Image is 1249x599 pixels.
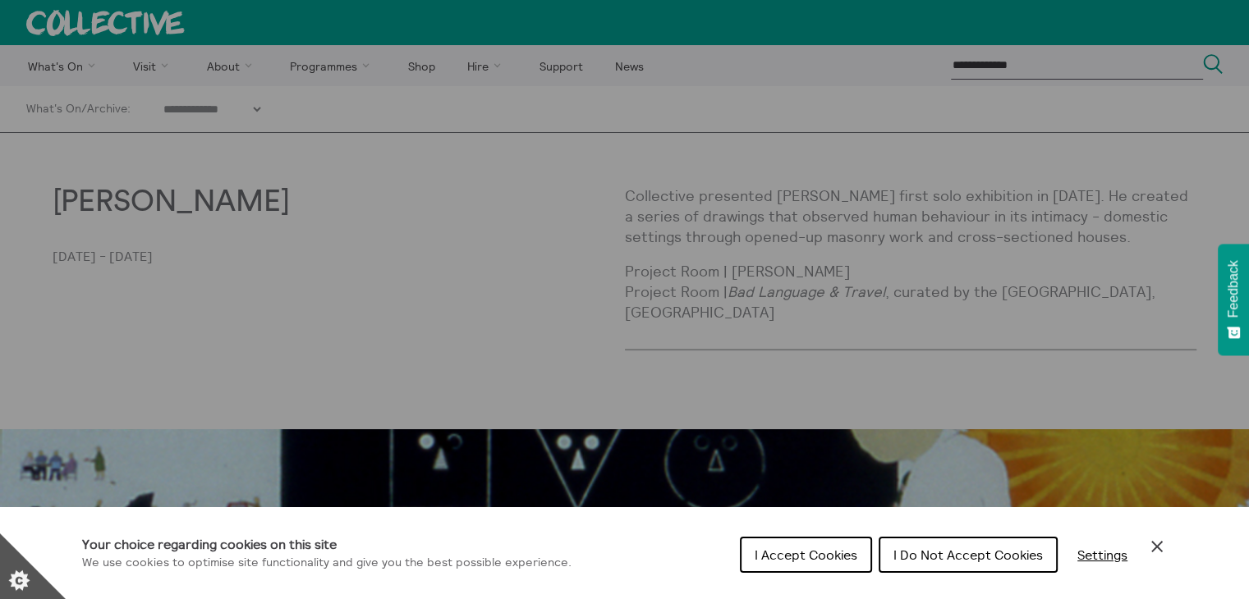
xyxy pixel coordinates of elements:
[82,534,572,554] h1: Your choice regarding cookies on this site
[1218,244,1249,355] button: Feedback - Show survey
[82,554,572,572] p: We use cookies to optimise site functionality and give you the best possible experience.
[1064,538,1141,571] button: Settings
[879,537,1058,573] button: I Do Not Accept Cookies
[893,546,1043,563] span: I Do Not Accept Cookies
[1147,537,1167,556] button: Close Cookie Control
[755,546,857,563] span: I Accept Cookies
[1226,260,1241,318] span: Feedback
[740,537,872,573] button: I Accept Cookies
[1077,546,1127,563] span: Settings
